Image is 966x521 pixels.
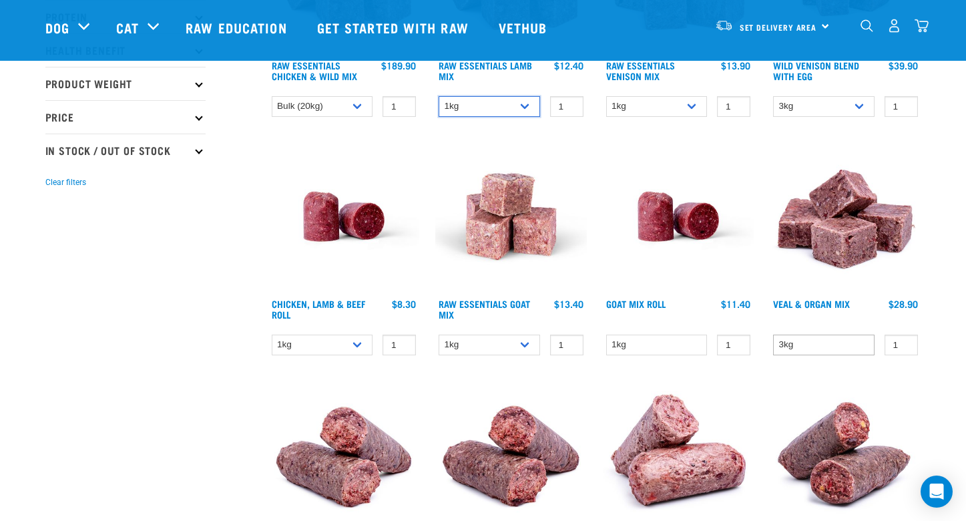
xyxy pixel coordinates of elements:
a: Raw Essentials Goat Mix [439,301,530,317]
img: Raw Essentials Chicken Lamb Beef Bulk Minced Raw Dog Food Roll Unwrapped [603,141,754,293]
div: $189.90 [381,60,416,71]
input: 1 [550,335,583,355]
div: $11.40 [721,299,750,309]
span: Set Delivery Area [740,25,817,29]
div: $8.30 [392,299,416,309]
a: Goat Mix Roll [606,301,666,306]
input: 1 [717,335,750,355]
div: $39.90 [889,60,918,71]
div: $28.90 [889,299,918,309]
div: $13.90 [721,60,750,71]
a: Vethub [485,1,564,54]
p: Price [45,100,206,134]
img: home-icon-1@2x.png [861,19,873,32]
a: Raw Education [172,1,303,54]
input: 1 [885,96,918,117]
a: Dog [45,17,69,37]
p: In Stock / Out Of Stock [45,134,206,167]
a: Wild Venison Blend with Egg [773,63,859,78]
div: Open Intercom Messenger [921,476,953,508]
div: $12.40 [554,60,583,71]
input: 1 [550,96,583,117]
img: 1158 Veal Organ Mix 01 [770,141,921,293]
input: 1 [717,96,750,117]
img: Goat M Ix 38448 [435,141,587,293]
img: user.png [887,19,901,33]
img: home-icon@2x.png [915,19,929,33]
img: van-moving.png [715,19,733,31]
p: Product Weight [45,67,206,100]
input: 1 [383,96,416,117]
a: Chicken, Lamb & Beef Roll [272,301,365,317]
a: Cat [116,17,139,37]
button: Clear filters [45,176,86,188]
a: Raw Essentials Lamb Mix [439,63,532,78]
a: Get started with Raw [304,1,485,54]
a: Veal & Organ Mix [773,301,850,306]
input: 1 [383,335,416,355]
a: Raw Essentials Venison Mix [606,63,675,78]
img: Raw Essentials Chicken Lamb Beef Bulk Minced Raw Dog Food Roll Unwrapped [268,141,420,293]
a: Raw Essentials Chicken & Wild Mix [272,63,357,78]
input: 1 [885,335,918,355]
div: $13.40 [554,299,583,309]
